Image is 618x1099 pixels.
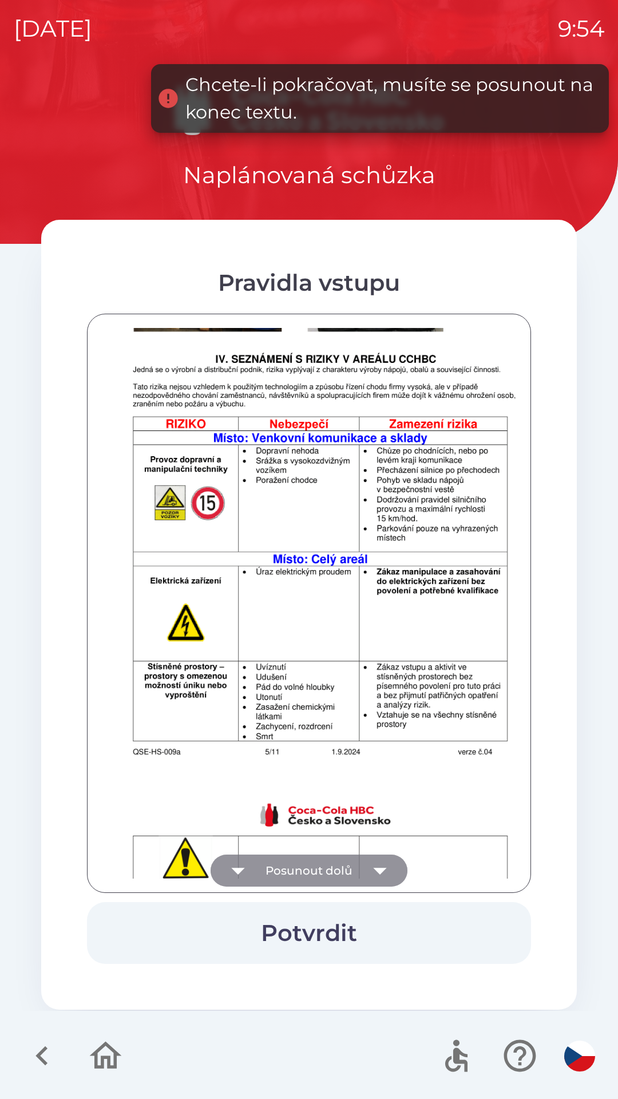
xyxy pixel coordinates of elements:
button: Posunout dolů [211,855,407,887]
img: jPKPzwzWXmXKf10NF6mpvrb8xFPWtIuAeAa4Brhk6MV2V6PPns21d7NnzA3x9i6J27Vr2d64xOkTZfTE3je+svVfEdVC2MsWY... [101,146,545,774]
img: cs flag [564,1041,595,1072]
img: Logo [41,80,577,135]
div: Chcete-li pokračovat, musíte se posunout na konec textu. [185,71,597,126]
p: [DATE] [14,11,92,46]
p: Naplánovaná schůzka [183,158,435,192]
button: Potvrdit [87,902,531,964]
div: Pravidla vstupu [87,266,531,300]
p: 9:54 [558,11,604,46]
